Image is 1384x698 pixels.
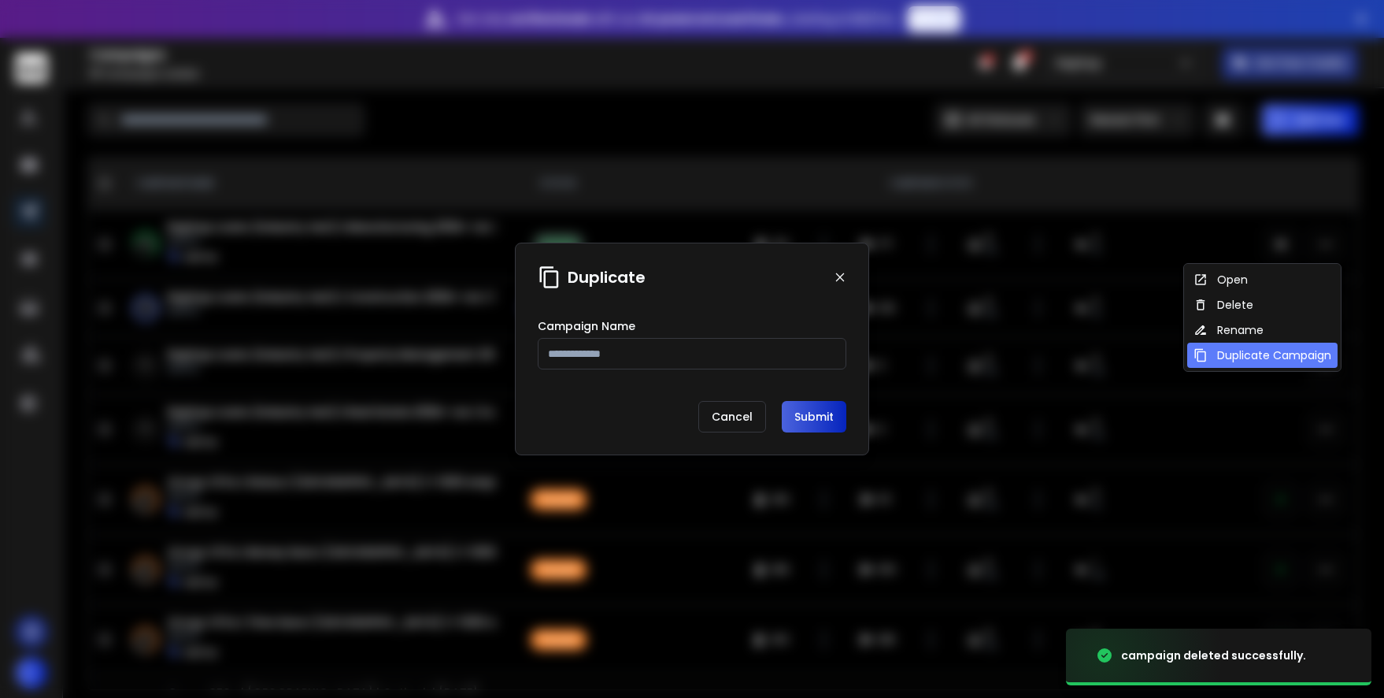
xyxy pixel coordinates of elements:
button: Submit [782,401,846,433]
div: Rename [1193,322,1264,338]
div: Open [1193,272,1248,288]
div: Duplicate Campaign [1193,347,1331,363]
label: Campaign Name [538,321,635,332]
h1: Duplicate [568,266,646,288]
div: Delete [1193,297,1253,313]
div: campaign deleted successfully. [1121,648,1306,663]
p: Cancel [698,401,766,433]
